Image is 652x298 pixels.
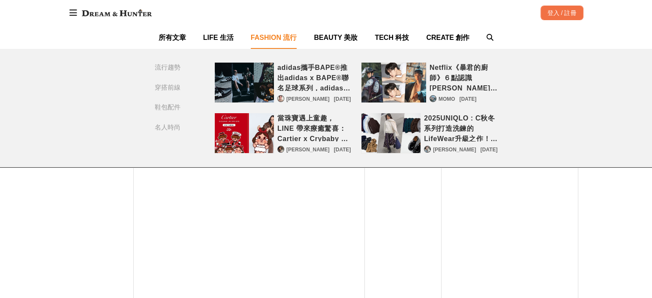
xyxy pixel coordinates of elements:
[426,26,469,49] a: CREATE 創作
[286,146,330,154] a: [PERSON_NAME]
[203,26,234,49] a: LIFE 生活
[215,113,274,154] a: 當珠寶遇上童趣，LINE 帶來療癒驚喜：Cartier x Crybaby 限定貼圖登場！
[424,146,431,153] a: Avatar
[155,102,180,112] div: 鞋包配件
[439,95,455,103] a: MOMO
[430,63,498,91] a: Netflix《暴君的廚師》６點認識[PERSON_NAME]，小[PERSON_NAME]！[PERSON_NAME]的「螢幕情侶」！加碼《暴君的廚師》４個幕後小故事
[278,146,284,152] img: Avatar
[334,146,351,154] div: [DATE]
[277,146,284,153] a: Avatar
[314,26,358,49] a: BEAUTY 美妝
[334,95,351,103] div: [DATE]
[203,34,234,41] span: LIFE 生活
[155,123,180,132] div: 名人時尚
[159,34,186,41] span: 所有文章
[460,95,477,103] div: [DATE]
[375,26,409,49] a: TECH 科技
[541,6,583,20] div: 登入 / 註冊
[155,123,198,132] a: 名人時尚
[426,34,469,41] span: CREATE 創作
[286,95,330,103] a: [PERSON_NAME]
[251,26,297,49] a: FASHION 流行
[215,63,274,103] a: adidas攜手BAPE®推出adidas x BAPE®聯名足球系列，adidas Originals點燃街頭與綠茵的熱情！
[375,34,409,41] span: TECH 科技
[481,146,498,154] div: [DATE]
[314,34,358,41] span: BEAUTY 美妝
[361,63,426,103] a: Netflix《暴君的廚師》６點認識李彩玟，小宋江！張員瑛的「螢幕情侶」！加碼《暴君的廚師》４個幕後小故事
[277,113,351,141] a: 當珠寶遇上童趣，LINE 帶來療癒驚喜：Cartier x Crybaby 限定貼圖登場！
[278,96,284,102] img: Avatar
[433,146,476,154] a: [PERSON_NAME]
[155,63,180,72] div: 流行趨勢
[424,113,497,141] a: 2025UNIQLO : C秋冬系列打造洗鍊的LifeWear升級之作！首波早秋單品熱烈販售中、完整全系列[DATE]魅力登場
[361,113,421,154] a: 2025UNIQLO : C秋冬系列打造洗鍊的LifeWear升級之作！首波早秋單品熱烈販售中、完整全系列9月5日魅力登場
[155,63,198,72] a: 流行趨勢
[159,26,186,49] a: 所有文章
[78,5,156,21] img: Dream & Hunter
[155,102,198,112] a: 鞋包配件
[430,95,436,102] a: Avatar
[277,95,284,102] a: Avatar
[277,63,351,91] a: adidas攜手BAPE®推出adidas x BAPE®聯名足球系列，adidas Originals點燃街頭與綠茵的熱情！
[424,146,430,152] img: Avatar
[155,83,180,93] div: 穿搭前線
[430,96,436,102] img: Avatar
[251,34,297,41] span: FASHION 流行
[155,83,198,93] a: 穿搭前線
